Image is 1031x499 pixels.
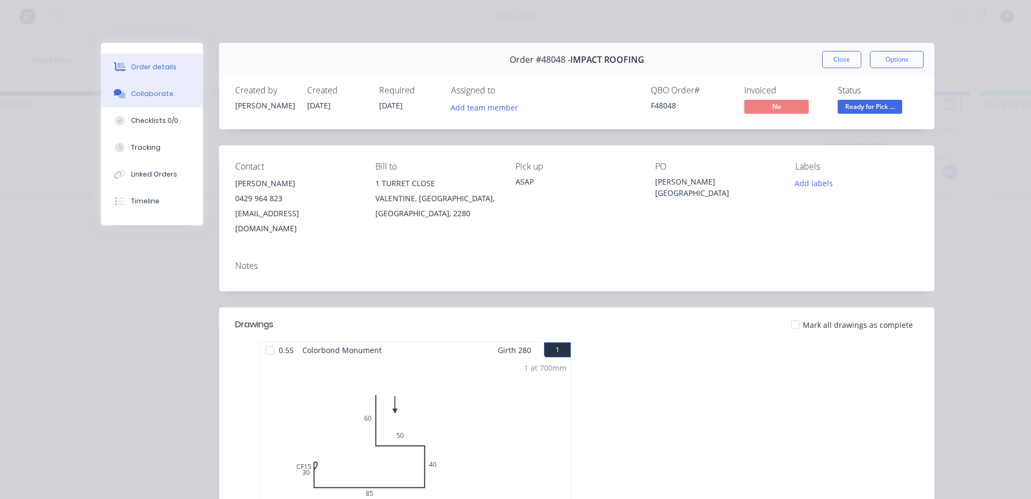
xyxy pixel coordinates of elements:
[795,162,918,172] div: Labels
[131,170,177,179] div: Linked Orders
[870,51,924,68] button: Options
[375,176,498,191] div: 1 TURRET CLOSE
[235,206,358,236] div: [EMAIL_ADDRESS][DOMAIN_NAME]
[375,162,498,172] div: Bill to
[131,62,177,72] div: Order details
[379,100,403,111] span: [DATE]
[510,55,570,65] span: Order #48048 -
[838,100,902,116] button: Ready for Pick ...
[498,342,531,358] span: Girth 280
[235,261,918,271] div: Notes
[235,176,358,236] div: [PERSON_NAME]0429 964 823[EMAIL_ADDRESS][DOMAIN_NAME]
[822,51,861,68] button: Close
[235,176,358,191] div: [PERSON_NAME]
[838,100,902,113] span: Ready for Pick ...
[379,85,438,96] div: Required
[235,318,273,331] div: Drawings
[524,362,567,373] div: 1 at 700mm
[235,85,294,96] div: Created by
[570,55,644,65] span: IMPACT ROOFING
[838,85,918,96] div: Status
[101,188,203,215] button: Timeline
[307,100,331,111] span: [DATE]
[451,85,558,96] div: Assigned to
[445,100,524,114] button: Add team member
[101,134,203,161] button: Tracking
[298,342,386,358] span: Colorbond Monument
[651,85,731,96] div: QBO Order #
[744,85,825,96] div: Invoiced
[307,85,366,96] div: Created
[515,162,638,172] div: Pick up
[544,342,571,357] button: 1
[651,100,731,111] div: F48048
[235,100,294,111] div: [PERSON_NAME]
[803,319,913,331] span: Mark all drawings as complete
[375,176,498,221] div: 1 TURRET CLOSEVALENTINE, [GEOGRAPHIC_DATA], [GEOGRAPHIC_DATA], 2280
[101,80,203,107] button: Collaborate
[101,107,203,134] button: Checklists 0/0
[274,342,298,358] span: 0.55
[655,162,778,172] div: PO
[131,196,159,206] div: Timeline
[131,116,178,126] div: Checklists 0/0
[789,176,839,190] button: Add labels
[744,100,809,113] span: No
[101,161,203,188] button: Linked Orders
[655,176,778,199] div: [PERSON_NAME][GEOGRAPHIC_DATA]
[131,89,173,99] div: Collaborate
[235,162,358,172] div: Contact
[131,143,161,152] div: Tracking
[451,100,524,114] button: Add team member
[101,54,203,80] button: Order details
[235,191,358,206] div: 0429 964 823
[515,176,638,187] div: ASAP
[375,191,498,221] div: VALENTINE, [GEOGRAPHIC_DATA], [GEOGRAPHIC_DATA], 2280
